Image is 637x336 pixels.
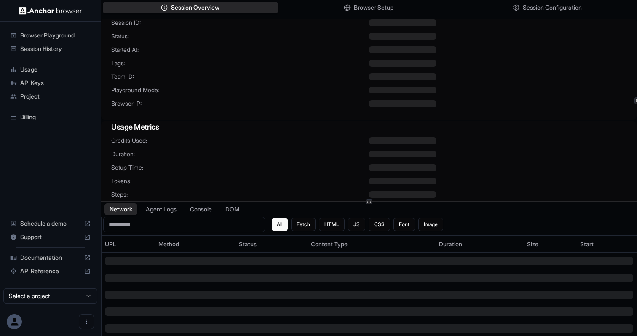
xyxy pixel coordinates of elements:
[20,267,80,275] span: API Reference
[104,203,137,215] button: Network
[354,3,393,12] span: Browser Setup
[111,19,369,27] span: Session ID:
[7,90,94,103] div: Project
[348,218,365,231] button: JS
[20,92,91,101] span: Project
[239,240,304,248] div: Status
[111,45,369,54] span: Started At:
[523,3,582,12] span: Session Configuration
[7,29,94,42] div: Browser Playground
[20,113,91,121] span: Billing
[111,150,369,158] span: Duration:
[418,218,443,231] button: Image
[20,31,91,40] span: Browser Playground
[20,233,80,241] span: Support
[20,253,80,262] span: Documentation
[158,240,233,248] div: Method
[111,72,369,81] span: Team ID:
[185,203,217,215] button: Console
[580,240,633,248] div: Start
[79,314,94,329] button: Open menu
[105,240,152,248] div: URL
[7,76,94,90] div: API Keys
[7,110,94,124] div: Billing
[111,190,369,199] span: Steps:
[111,121,626,133] h3: Usage Metrics
[19,7,82,15] img: Anchor Logo
[20,79,91,87] span: API Keys
[311,240,432,248] div: Content Type
[7,63,94,76] div: Usage
[220,203,244,215] button: DOM
[527,240,574,248] div: Size
[369,218,390,231] button: CSS
[319,218,345,231] button: HTML
[7,251,94,264] div: Documentation
[111,59,369,67] span: Tags:
[291,218,316,231] button: Fetch
[111,163,369,172] span: Setup Time:
[272,218,288,231] button: All
[7,264,94,278] div: API Reference
[111,32,369,40] span: Status:
[111,177,369,185] span: Tokens:
[20,65,91,74] span: Usage
[7,230,94,244] div: Support
[111,99,369,108] span: Browser IP:
[7,217,94,230] div: Schedule a demo
[111,86,369,94] span: Playground Mode:
[7,42,94,56] div: Session History
[393,218,415,231] button: Font
[20,219,80,228] span: Schedule a demo
[20,45,91,53] span: Session History
[141,203,182,215] button: Agent Logs
[439,240,520,248] div: Duration
[171,3,219,12] span: Session Overview
[111,136,369,145] span: Credits Used:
